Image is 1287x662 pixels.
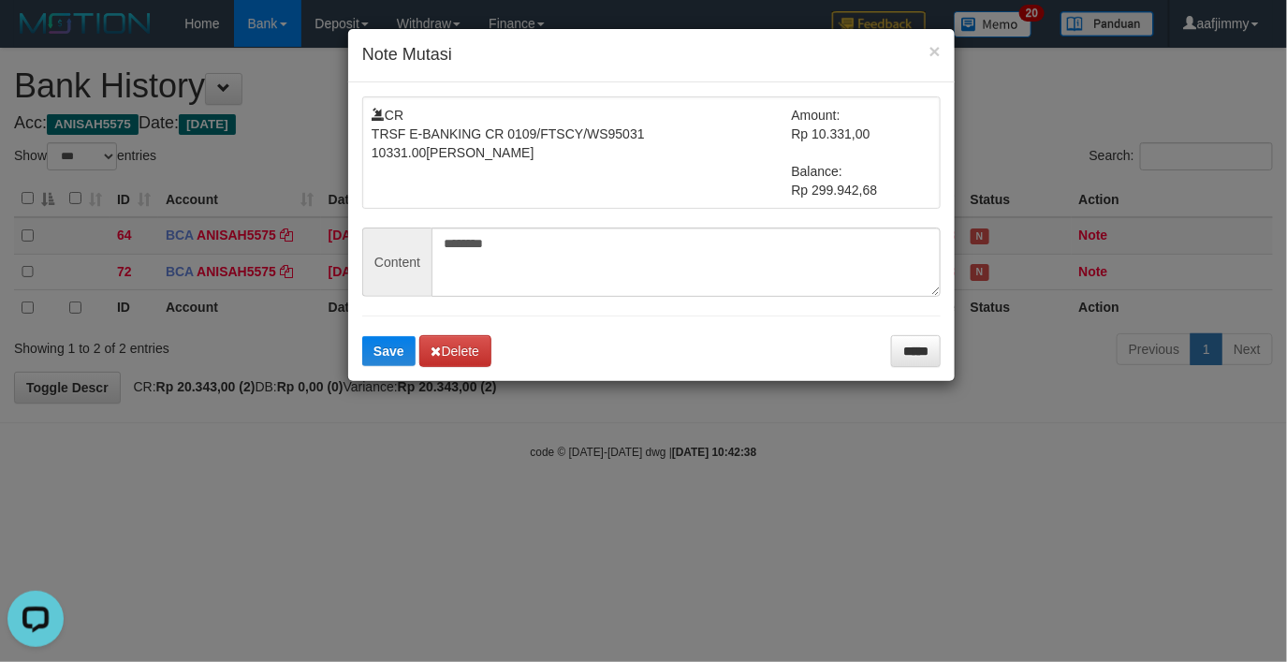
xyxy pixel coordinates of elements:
[373,344,404,359] span: Save
[929,41,941,61] button: ×
[372,106,792,199] td: CR TRSF E-BANKING CR 0109/FTSCY/WS95031 10331.00[PERSON_NAME]
[362,336,416,366] button: Save
[792,106,932,199] td: Amount: Rp 10.331,00 Balance: Rp 299.942,68
[7,7,64,64] button: Open LiveChat chat widget
[362,43,941,67] h4: Note Mutasi
[362,228,431,297] span: Content
[431,344,479,359] span: Delete
[419,335,491,367] button: Delete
